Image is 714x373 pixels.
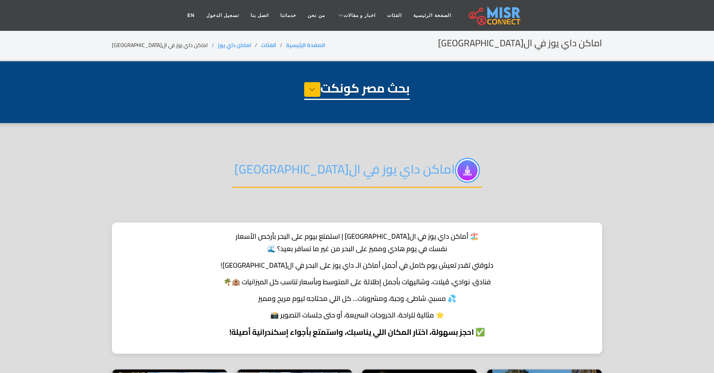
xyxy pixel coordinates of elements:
[121,293,593,304] p: 💦 مسبح، شاطئ، وجبة، ومشروبات... كل اللي محتاجه ليوم مريح ومميز
[274,8,302,23] a: خدماتنا
[438,38,602,49] h2: اماكن داي يوز في ال[GEOGRAPHIC_DATA]
[304,81,410,100] h1: بحث مصر كونكت
[121,326,593,338] p: ✅ احجز بسهولة، اختار المكان اللي يناسبك، واستمتع بأجواء إسكندرانية أصيلة!
[331,8,382,23] a: اخبار و مقالات
[182,8,200,23] a: EN
[218,40,251,50] a: اماكن داي يوز
[469,6,520,25] img: main.misr_connect
[455,158,480,183] img: ZYdNikxKCXaJb8C8X8Vj.png
[121,232,593,241] h1: 🏖️ أماكن داي يوز في ال[GEOGRAPHIC_DATA] | استمتع بيوم على البحر بأرخص الأسعار
[121,277,593,287] p: فنادق، نوادي، ڤيلات، وشاليهات بأجمل إطلالة على المتوسط وبأسعار تناسب كل الميزانيات 🏨🌴
[121,260,593,270] p: دلوقتي تقدر تعيش يوم كامل في أجمل أماكن الـ داي يوز على البحر في ال[GEOGRAPHIC_DATA]!
[200,8,245,23] a: تسجيل الدخول
[381,8,408,23] a: الفئات
[245,8,274,23] a: اتصل بنا
[121,243,593,254] p: نفسك في يوم هادي ومميز على البحر من غير ما تسافر بعيد؟ 🌊
[408,8,456,23] a: الصفحة الرئيسية
[232,158,482,188] h2: اماكن داي يوز في ال[GEOGRAPHIC_DATA]
[286,40,325,50] a: الصفحة الرئيسية
[112,41,218,49] li: اماكن داي يوز في ال[GEOGRAPHIC_DATA]
[344,12,376,19] span: اخبار و مقالات
[261,40,276,50] a: الفئات
[302,8,330,23] a: من نحن
[121,310,593,320] p: ⭐ مثالية للراحة، الخروجات السريعة، أو حتى جلسات التصوير 📸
